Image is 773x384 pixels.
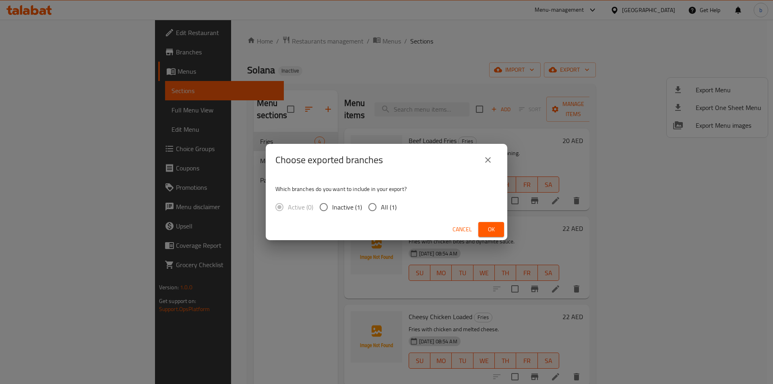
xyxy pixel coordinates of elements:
span: Ok [485,224,498,235]
span: All (1) [381,202,397,212]
span: Cancel [453,224,472,235]
p: Which branches do you want to include in your export? [275,185,498,193]
button: close [478,150,498,170]
h2: Choose exported branches [275,154,383,166]
span: Inactive (1) [332,202,362,212]
button: Cancel [449,222,475,237]
span: Active (0) [288,202,313,212]
button: Ok [478,222,504,237]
